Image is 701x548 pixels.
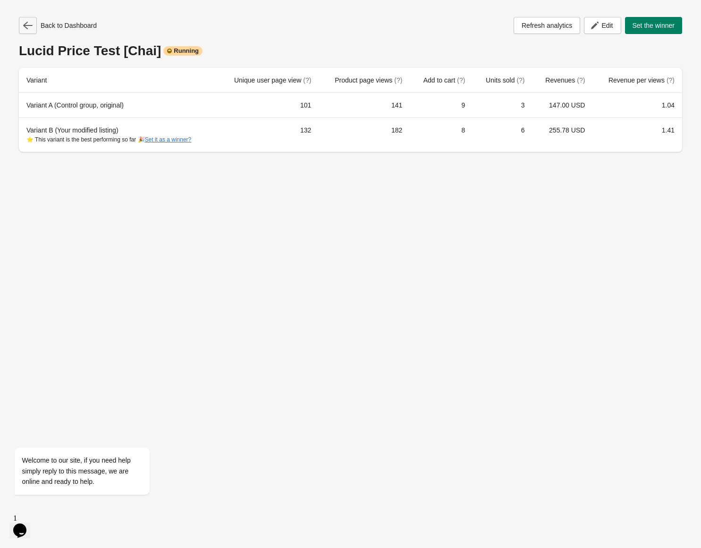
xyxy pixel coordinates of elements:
[410,93,473,117] td: 9
[26,100,210,110] div: Variant A (Control group, original)
[514,17,580,34] button: Refresh analytics
[26,135,210,144] div: ⭐ This variant is the best performing so far 🎉
[9,362,179,506] iframe: chat widget
[234,76,311,84] span: Unique user page view
[319,93,410,117] td: 141
[410,117,473,152] td: 8
[608,76,675,84] span: Revenue per views
[577,76,585,84] span: (?)
[9,510,40,539] iframe: chat widget
[423,76,465,84] span: Add to cart
[19,17,97,34] div: Back to Dashboard
[522,22,572,29] span: Refresh analytics
[319,117,410,152] td: 182
[19,43,682,58] div: Lucid Price Test [Chai]
[486,76,524,84] span: Units sold
[473,117,532,152] td: 6
[303,76,311,84] span: (?)
[584,17,621,34] button: Edit
[625,17,683,34] button: Set the winner
[545,76,585,84] span: Revenues
[601,22,613,29] span: Edit
[667,76,675,84] span: (?)
[26,125,210,144] div: Variant B (Your modified listing)
[163,46,203,56] div: Running
[592,117,682,152] td: 1.41
[145,136,192,143] button: Set it as a winner?
[19,68,217,93] th: Variant
[532,117,593,152] td: 255.78 USD
[457,76,465,84] span: (?)
[592,93,682,117] td: 1.04
[633,22,675,29] span: Set the winner
[335,76,402,84] span: Product page views
[532,93,593,117] td: 147.00 USD
[394,76,402,84] span: (?)
[516,76,524,84] span: (?)
[473,93,532,117] td: 3
[217,93,319,117] td: 101
[217,117,319,152] td: 132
